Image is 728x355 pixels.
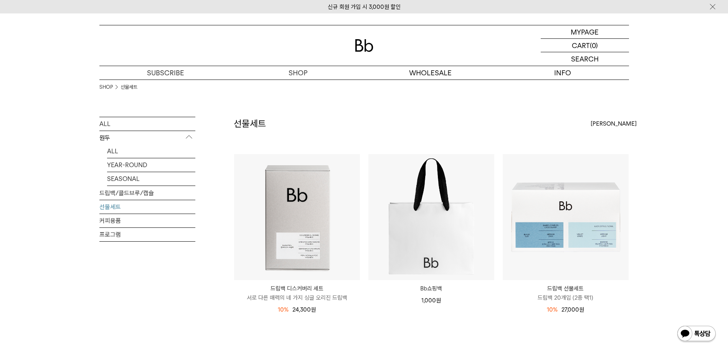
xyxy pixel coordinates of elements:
[591,119,637,128] span: [PERSON_NAME]
[355,39,373,52] img: 로고
[364,66,497,80] p: WHOLESALE
[99,200,195,214] a: 선물세트
[234,293,360,302] p: 서로 다른 매력의 네 가지 싱글 오리진 드립백
[436,297,441,304] span: 원
[503,284,629,302] a: 드립백 선물세트 드립백 20개입 (2종 택1)
[99,186,195,200] a: 드립백/콜드브루/캡슐
[572,39,590,52] p: CART
[590,39,598,52] p: (0)
[99,228,195,241] a: 프로그램
[541,25,629,39] a: MYPAGE
[571,52,599,66] p: SEARCH
[234,284,360,293] p: 드립백 디스커버리 세트
[232,66,364,80] a: SHOP
[561,306,584,313] span: 27,000
[368,154,494,280] img: Bb쇼핑백
[547,305,558,314] div: 10%
[99,117,195,131] a: ALL
[328,3,401,10] a: 신규 회원 가입 시 3,000원 할인
[503,284,629,293] p: 드립백 선물세트
[234,284,360,302] a: 드립백 디스커버리 세트 서로 다른 매력의 네 가지 싱글 오리진 드립백
[421,297,441,304] span: 1,000
[278,305,289,314] div: 10%
[107,172,195,186] a: SEASONAL
[677,325,716,343] img: 카카오톡 채널 1:1 채팅 버튼
[99,214,195,227] a: 커피용품
[571,25,599,38] p: MYPAGE
[311,306,316,313] span: 원
[234,154,360,280] img: 드립백 디스커버리 세트
[541,39,629,52] a: CART (0)
[503,293,629,302] p: 드립백 20개입 (2종 택1)
[107,158,195,172] a: YEAR-ROUND
[497,66,629,80] p: INFO
[121,83,137,91] a: 선물세트
[107,144,195,158] a: ALL
[368,284,494,293] a: Bb쇼핑백
[99,66,232,80] a: SUBSCRIBE
[99,83,113,91] a: SHOP
[99,131,195,145] p: 원두
[292,306,316,313] span: 24,300
[234,117,266,130] h2: 선물세트
[503,154,629,280] img: 드립백 선물세트
[579,306,584,313] span: 원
